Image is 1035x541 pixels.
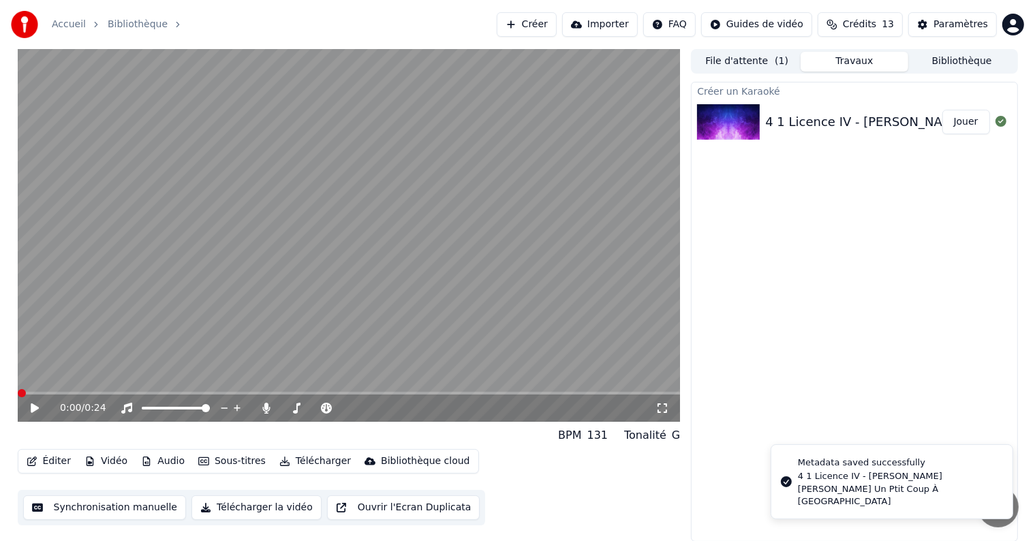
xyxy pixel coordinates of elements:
div: G [672,427,680,444]
div: Créer un Karaoké [692,82,1017,99]
nav: breadcrumb [52,18,189,31]
div: Paramètres [933,18,988,31]
button: Vidéo [79,452,133,471]
div: Tonalité [624,427,666,444]
span: Crédits [843,18,876,31]
span: 0:24 [84,401,106,415]
button: Jouer [942,110,990,134]
span: ( 1 ) [775,55,788,68]
div: Metadata saved successfully [798,456,1002,469]
img: youka [11,11,38,38]
div: BPM [558,427,581,444]
a: Bibliothèque [108,18,168,31]
div: Bibliothèque cloud [381,454,469,468]
span: 0:00 [60,401,81,415]
a: Accueil [52,18,86,31]
div: / [60,401,93,415]
span: 13 [882,18,894,31]
button: Audio [136,452,190,471]
button: Crédits13 [818,12,903,37]
button: Sous-titres [193,452,271,471]
button: Importer [562,12,638,37]
button: Créer [497,12,557,37]
button: File d'attente [693,52,801,72]
button: Travaux [801,52,908,72]
button: Éditer [21,452,76,471]
button: Guides de vidéo [701,12,812,37]
button: Ouvrir l'Ecran Duplicata [327,495,480,520]
button: Paramètres [908,12,997,37]
div: 131 [587,427,608,444]
button: Synchronisation manuelle [23,495,187,520]
button: Télécharger [274,452,356,471]
button: FAQ [643,12,696,37]
button: Télécharger la vidéo [191,495,322,520]
div: 4 1 Licence IV - [PERSON_NAME] [PERSON_NAME] Un Ptit Coup À [GEOGRAPHIC_DATA] [798,470,1002,508]
button: Bibliothèque [908,52,1016,72]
